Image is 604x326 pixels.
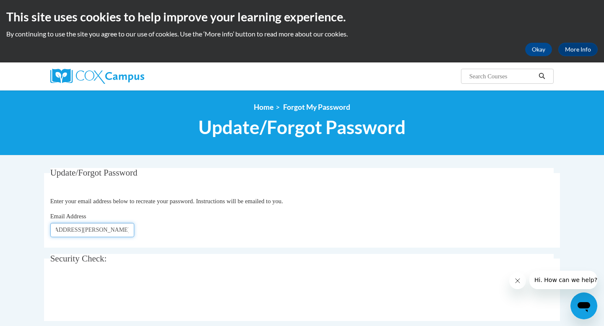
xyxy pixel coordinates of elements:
[525,43,552,56] button: Okay
[254,103,273,111] a: Home
[50,223,134,237] input: Email
[198,116,406,138] span: Update/Forgot Password
[469,71,536,81] input: Search Courses
[50,198,283,204] span: Enter your email address below to recreate your password. Instructions will be emailed to you.
[50,69,210,84] a: Cox Campus
[558,43,598,56] a: More Info
[6,29,598,39] p: By continuing to use the site you agree to our use of cookies. Use the ‘More info’ button to read...
[6,8,598,25] h2: This site uses cookies to help improve your learning experience.
[509,272,526,289] iframe: Close message
[536,71,548,81] button: Search
[570,292,597,319] iframe: Button to launch messaging window
[50,69,144,84] img: Cox Campus
[50,168,138,178] span: Update/Forgot Password
[283,103,350,111] span: Forgot My Password
[50,278,178,310] iframe: reCAPTCHA
[529,271,597,289] iframe: Message from company
[50,213,86,220] span: Email Address
[50,254,107,264] span: Security Check:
